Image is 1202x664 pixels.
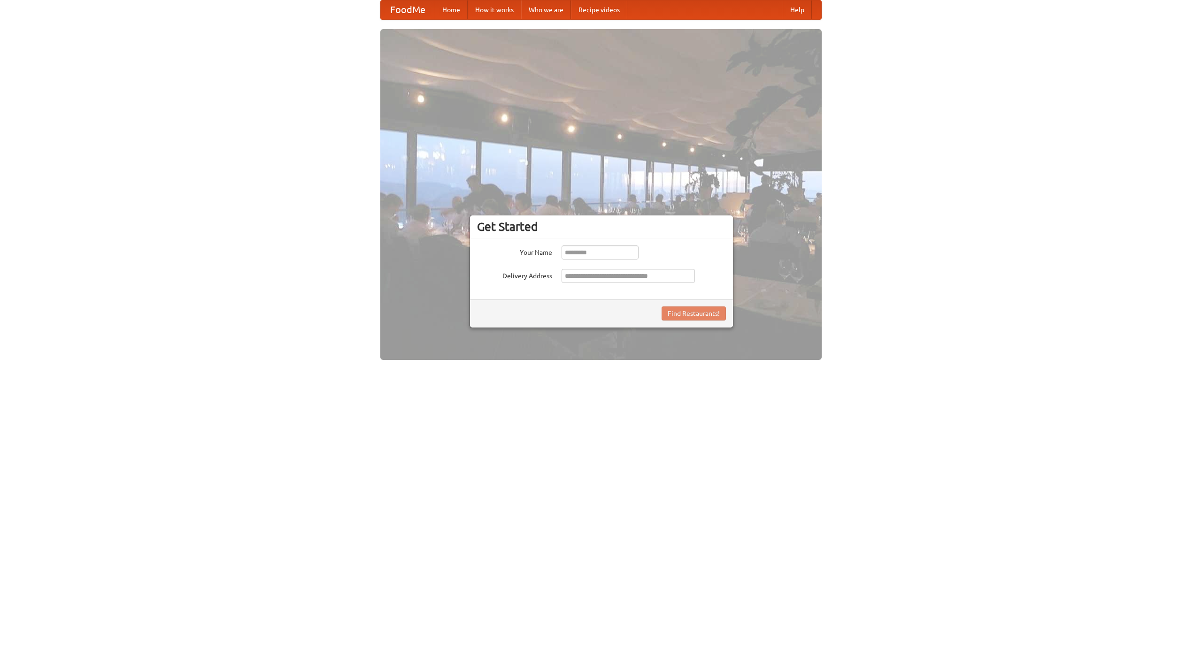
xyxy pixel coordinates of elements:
label: Your Name [477,245,552,257]
a: Help [783,0,812,19]
button: Find Restaurants! [662,306,726,321]
a: Home [435,0,468,19]
a: FoodMe [381,0,435,19]
a: Who we are [521,0,571,19]
label: Delivery Address [477,269,552,281]
a: Recipe videos [571,0,627,19]
a: How it works [468,0,521,19]
h3: Get Started [477,220,726,234]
